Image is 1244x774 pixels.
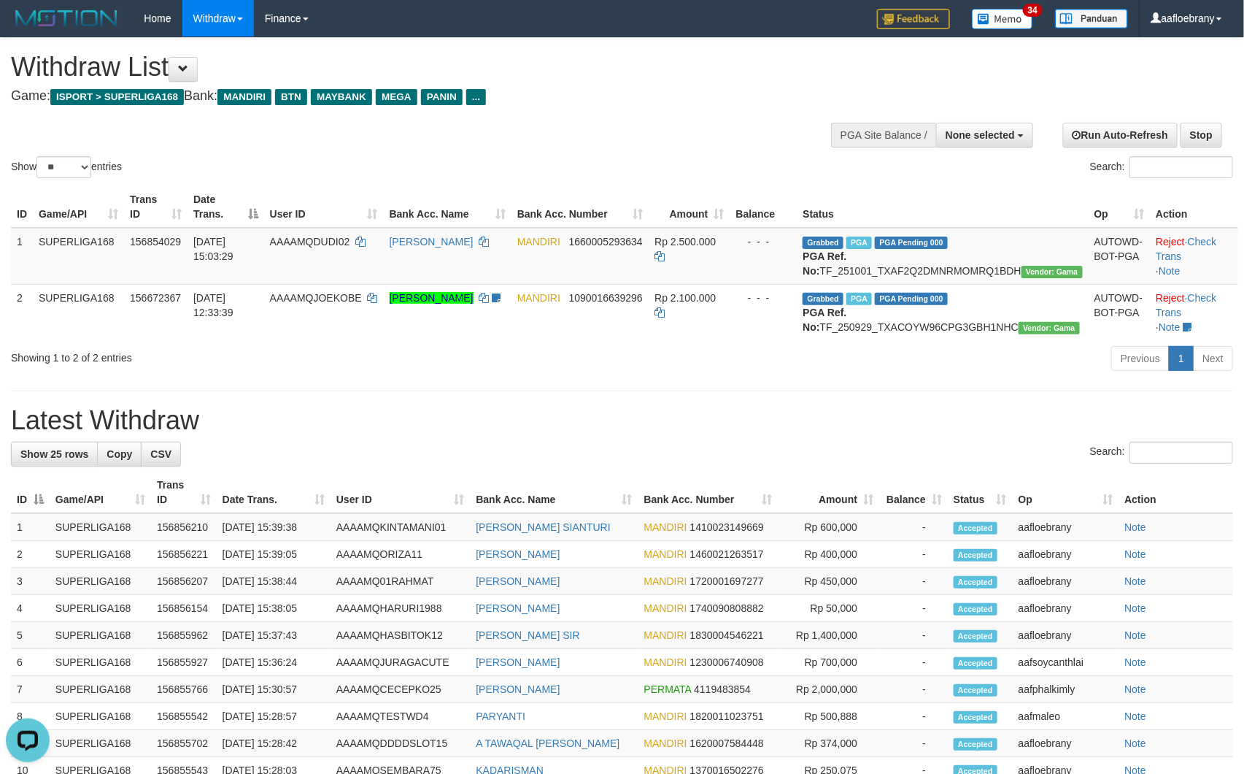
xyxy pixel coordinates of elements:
[217,595,331,622] td: [DATE] 15:38:05
[1124,656,1146,668] a: Note
[188,186,264,228] th: Date Trans.: activate to sort column descending
[331,513,471,541] td: AAAAMQKINTAMANI01
[511,186,649,228] th: Bank Acc. Number: activate to sort column ascending
[730,186,797,228] th: Balance
[11,89,815,104] h4: Game: Bank:
[879,541,948,568] td: -
[1055,9,1128,28] img: panduan.png
[390,292,474,304] a: [PERSON_NAME]
[11,649,50,676] td: 6
[803,250,846,277] b: PGA Ref. No:
[151,568,217,595] td: 156856207
[517,236,560,248] span: MANDIRI
[11,513,50,541] td: 1
[331,595,471,622] td: AAAAMQHARURI1988
[1159,265,1181,277] a: Note
[778,472,879,513] th: Amount: activate to sort column ascending
[831,123,936,147] div: PGA Site Balance /
[270,236,350,248] span: AAAAMQDUDI02
[654,292,716,304] span: Rp 2.100.000
[217,676,331,703] td: [DATE] 15:30:57
[384,186,511,228] th: Bank Acc. Name: activate to sort column ascending
[36,156,91,178] select: Showentries
[1156,236,1185,248] a: Reject
[879,622,948,649] td: -
[644,656,687,668] span: MANDIRI
[1089,228,1151,285] td: AUTOWD-BOT-PGA
[376,89,417,105] span: MEGA
[736,291,792,305] div: - - -
[778,703,879,730] td: Rp 500,888
[130,292,181,304] span: 156672367
[877,9,950,29] img: Feedback.jpg
[151,649,217,676] td: 156855927
[879,676,948,703] td: -
[151,676,217,703] td: 156855766
[470,472,638,513] th: Bank Acc. Name: activate to sort column ascending
[954,657,997,670] span: Accepted
[50,703,151,730] td: SUPERLIGA168
[879,513,948,541] td: -
[875,237,948,249] span: PGA Pending
[1013,622,1119,649] td: aafloebrany
[946,129,1015,141] span: None selected
[644,548,687,560] span: MANDIRI
[1013,730,1119,757] td: aafloebrany
[217,703,331,730] td: [DATE] 15:28:57
[11,186,33,228] th: ID
[390,236,474,248] a: [PERSON_NAME]
[1013,541,1119,568] td: aafloebrany
[803,293,843,305] span: Grabbed
[217,622,331,649] td: [DATE] 15:37:43
[569,236,643,248] span: Copy 1660005293634 to clipboard
[954,549,997,562] span: Accepted
[11,156,122,178] label: Show entries
[879,649,948,676] td: -
[331,649,471,676] td: AAAAMQJURAGACUTE
[11,345,507,365] div: Showing 1 to 2 of 2 entries
[569,292,643,304] span: Copy 1090016639296 to clipboard
[1090,442,1233,464] label: Search:
[644,629,687,641] span: MANDIRI
[476,521,610,533] a: [PERSON_NAME] SIANTURI
[797,186,1088,228] th: Status
[954,603,997,616] span: Accepted
[1150,186,1238,228] th: Action
[217,730,331,757] td: [DATE] 15:28:42
[107,448,132,460] span: Copy
[1181,123,1222,147] a: Stop
[476,683,560,695] a: [PERSON_NAME]
[476,737,619,749] a: A TAWAQAL [PERSON_NAME]
[476,656,560,668] a: [PERSON_NAME]
[50,595,151,622] td: SUPERLIGA168
[694,683,751,695] span: Copy 4119483854 to clipboard
[33,228,124,285] td: SUPERLIGA168
[151,622,217,649] td: 156855962
[1124,602,1146,614] a: Note
[6,6,50,50] button: Open LiveChat chat widget
[11,703,50,730] td: 8
[778,541,879,568] td: Rp 400,000
[11,622,50,649] td: 5
[778,649,879,676] td: Rp 700,000
[141,442,181,467] a: CSV
[954,684,997,697] span: Accepted
[476,710,525,722] a: PARYANTI
[778,622,879,649] td: Rp 1,400,000
[11,442,98,467] a: Show 25 rows
[20,448,88,460] span: Show 25 rows
[217,89,271,105] span: MANDIRI
[778,730,879,757] td: Rp 374,000
[331,472,471,513] th: User ID: activate to sort column ascending
[954,630,997,643] span: Accepted
[644,575,687,587] span: MANDIRI
[33,186,124,228] th: Game/API: activate to sort column ascending
[1124,548,1146,560] a: Note
[1013,472,1119,513] th: Op: activate to sort column ascending
[1124,575,1146,587] a: Note
[954,711,997,724] span: Accepted
[50,622,151,649] td: SUPERLIGA168
[1129,442,1233,464] input: Search:
[875,293,948,305] span: PGA Pending
[879,595,948,622] td: -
